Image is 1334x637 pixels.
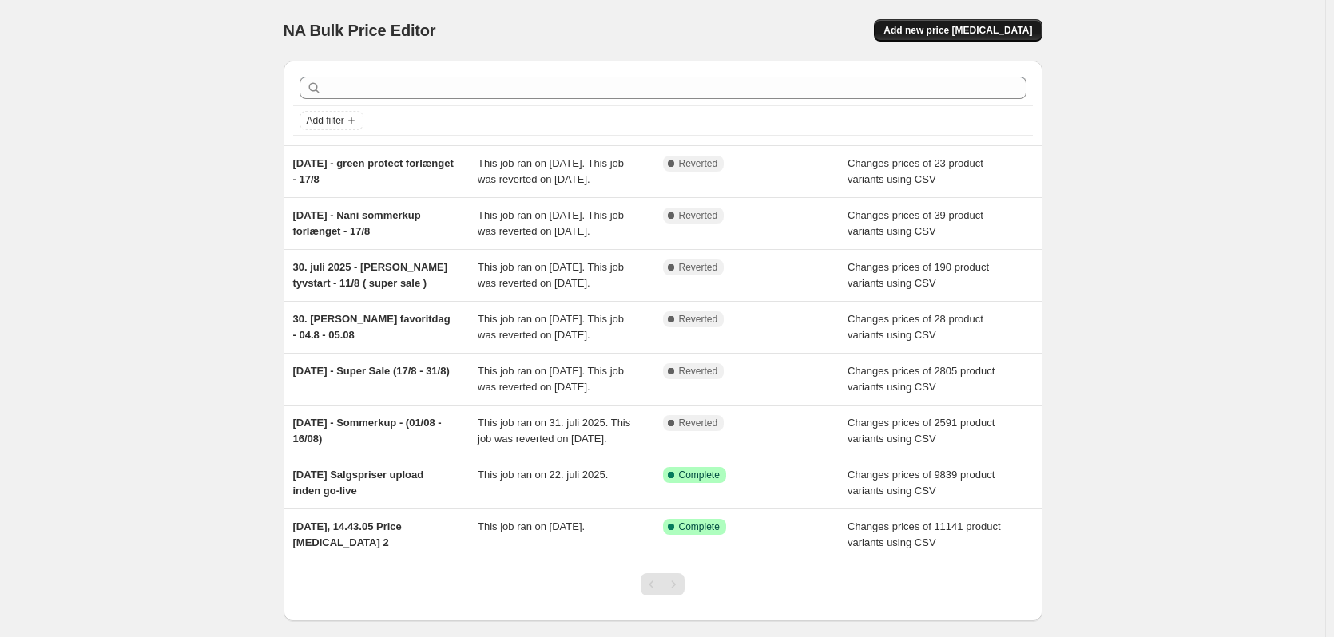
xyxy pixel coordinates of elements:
span: [DATE] - green protect forlænget - 17/8 [293,157,454,185]
span: [DATE] - Sommerkup - (01/08 - 16/08) [293,417,442,445]
span: Reverted [679,417,718,429]
span: 30. [PERSON_NAME] favoritdag - 04.8 - 05.08 [293,313,451,341]
span: Complete [679,469,720,481]
span: [DATE] - Super Sale (17/8 - 31/8) [293,365,450,377]
span: This job ran on 22. juli 2025. [478,469,608,481]
span: Reverted [679,313,718,326]
span: This job ran on [DATE]. This job was reverted on [DATE]. [478,157,624,185]
span: Complete [679,520,720,533]
span: This job ran on [DATE]. This job was reverted on [DATE]. [478,313,624,341]
span: Changes prices of 28 product variants using CSV [848,313,983,341]
span: This job ran on 31. juli 2025. This job was reverted on [DATE]. [478,417,630,445]
span: Changes prices of 11141 product variants using CSV [848,520,1001,548]
span: Changes prices of 2805 product variants using CSV [848,365,995,393]
span: [DATE] - Nani sommerkup forlænget - 17/8 [293,209,421,237]
button: Add new price [MEDICAL_DATA] [874,19,1042,42]
span: This job ran on [DATE]. This job was reverted on [DATE]. [478,365,624,393]
nav: Pagination [641,573,685,595]
span: [DATE], 14.43.05 Price [MEDICAL_DATA] 2 [293,520,402,548]
span: Add new price [MEDICAL_DATA] [883,24,1032,37]
span: Reverted [679,261,718,274]
span: NA Bulk Price Editor [284,22,436,39]
span: 30. juli 2025 - [PERSON_NAME] tyvstart - 11/8 ( super sale ) [293,261,448,289]
span: Add filter [307,114,344,127]
span: Changes prices of 23 product variants using CSV [848,157,983,185]
span: This job ran on [DATE]. [478,520,585,532]
button: Add filter [300,111,363,130]
span: [DATE] Salgspriser upload inden go-live [293,469,424,497]
span: This job ran on [DATE]. This job was reverted on [DATE]. [478,209,624,237]
span: Changes prices of 2591 product variants using CSV [848,417,995,445]
span: Changes prices of 39 product variants using CSV [848,209,983,237]
span: Reverted [679,365,718,378]
span: Changes prices of 9839 product variants using CSV [848,469,995,497]
span: Changes prices of 190 product variants using CSV [848,261,989,289]
span: Reverted [679,209,718,222]
span: Reverted [679,157,718,170]
span: This job ran on [DATE]. This job was reverted on [DATE]. [478,261,624,289]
